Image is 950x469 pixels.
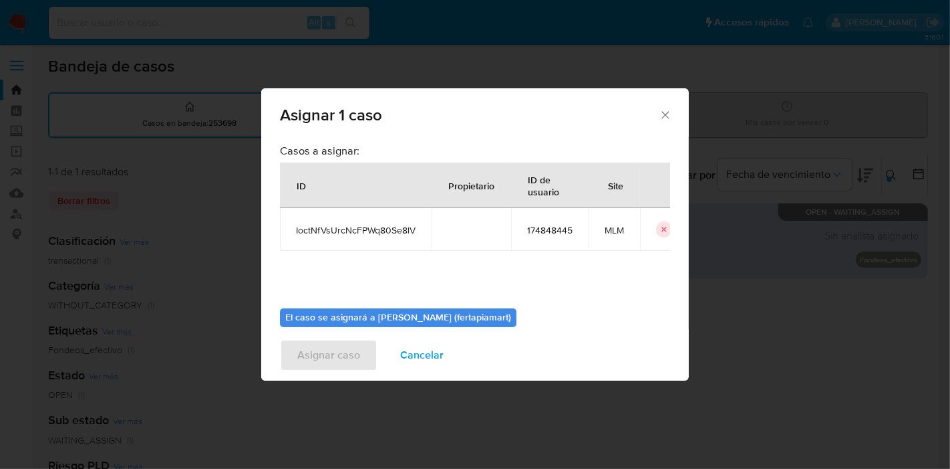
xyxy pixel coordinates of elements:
div: assign-modal [261,88,689,381]
span: MLM [605,224,624,236]
button: Cerrar ventana [659,108,671,120]
button: Cancelar [383,339,461,371]
div: ID de usuario [512,163,588,207]
h3: Casos a asignar: [280,144,670,157]
div: Propietario [432,169,510,201]
div: ID [281,169,322,201]
div: Site [592,169,639,201]
span: 174848445 [527,224,573,236]
span: Asignar 1 caso [280,107,659,123]
button: icon-button [656,221,672,238]
span: IoctNfVsUrcNcFPWq80Se8lV [296,224,416,236]
b: El caso se asignará a [PERSON_NAME] (fertapiamart) [285,310,511,324]
span: Cancelar [400,341,444,370]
